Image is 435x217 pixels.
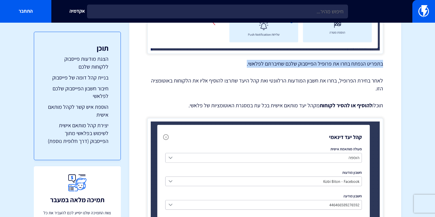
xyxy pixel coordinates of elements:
[50,196,105,203] h3: תמיכה מלאה במעבר
[46,121,108,145] a: יצירת קהל מותאם אישית לשימוש בפלאשי מתוך הפייסבוק (דרך חלופית נוספת)
[46,85,108,100] a: חיבור חשבון הפייסבוק שלכם לפלאשי
[46,103,108,118] a: הוספת איש קשר לקהל מותאם אישית
[46,74,108,82] a: בניית קהל דומה של פייסבוק
[46,55,108,70] a: הצגת מודעות פייסבוק ללקוחות שלכם
[147,60,383,68] p: בתפריט הנפתח בחרו את פרופיל הפייסבוק שלכם שחיברתם לפלאשי.
[87,5,348,18] input: חיפוש מהיר...
[320,102,372,109] strong: להוסיף או להסיר לקוחות
[147,77,383,92] p: לאחר בחירת הפרופיל, בחרו את חשבון המודעות הרלוונטי ואת קהל היעד שתרצו להוסיף אליו את הלקוחות באוט...
[147,102,383,109] p: תוכלו מקהל יעד מותאם אישית בכל עת במסגרת האוטומציות של פלאשי.
[46,44,108,52] h3: תוכן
